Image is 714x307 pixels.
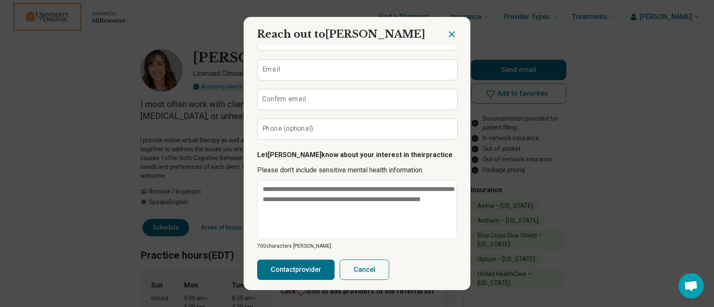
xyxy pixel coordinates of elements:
[262,125,313,132] label: Phone (optional)
[257,260,335,280] button: Contactprovider
[340,260,389,280] button: Cancel
[447,29,457,39] button: Close dialog
[257,28,425,40] span: Reach out to [PERSON_NAME]
[257,165,457,175] p: Please don’t include sensitive mental health information.
[262,96,306,102] label: Confirm email
[262,66,280,73] label: Email
[257,150,457,160] p: Let [PERSON_NAME] know about your interest in their practice
[257,242,457,250] p: 700 characters [PERSON_NAME]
